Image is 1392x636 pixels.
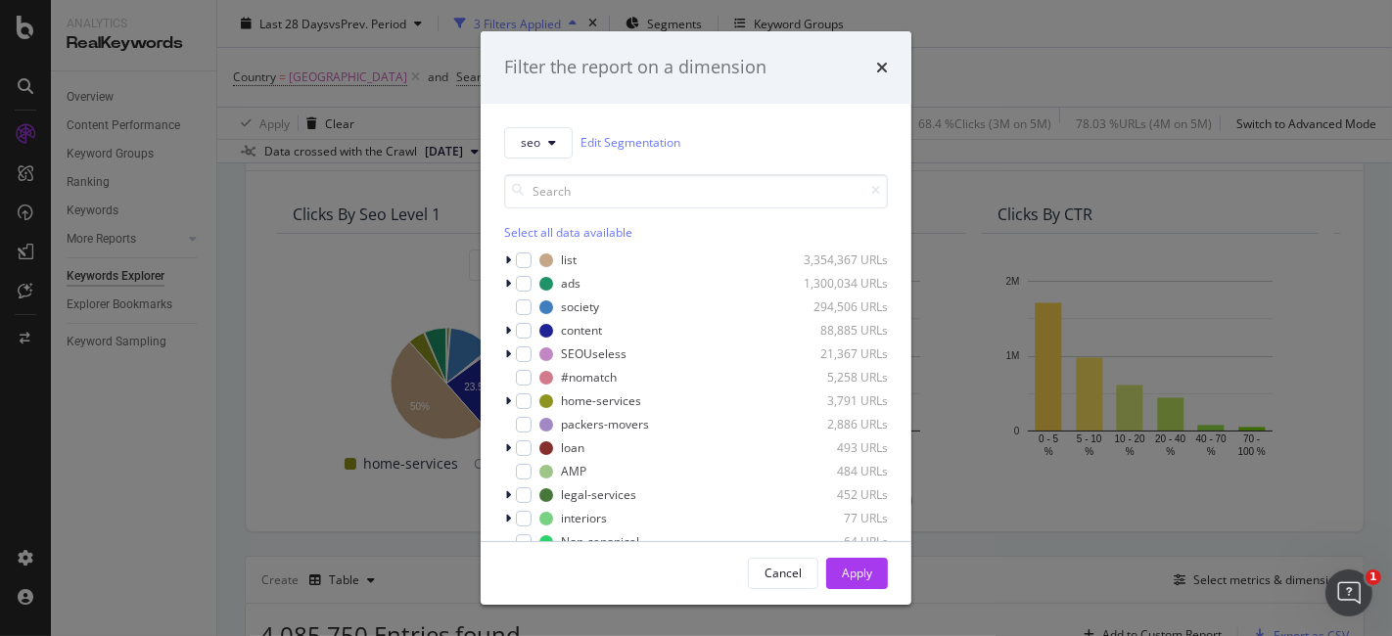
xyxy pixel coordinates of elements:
[561,463,586,479] div: AMP
[792,416,888,432] div: 2,886 URLs
[561,298,599,315] div: society
[561,439,584,456] div: loan
[504,224,888,241] div: Select all data available
[561,275,580,292] div: ads
[504,55,766,80] div: Filter the report on a dimension
[561,510,607,526] div: interiors
[561,345,626,362] div: SEOUseless
[521,134,540,151] span: seo
[792,322,888,339] div: 88,885 URLs
[748,558,818,589] button: Cancel
[561,251,577,268] div: list
[561,533,639,550] div: Non-canonical
[792,510,888,526] div: 77 URLs
[792,345,888,362] div: 21,367 URLs
[792,251,888,268] div: 3,354,367 URLs
[561,416,649,432] div: packers-movers
[561,369,617,386] div: #nomatch
[504,174,888,208] input: Search
[792,298,888,315] div: 294,506 URLs
[580,132,680,153] a: Edit Segmentation
[792,533,888,550] div: 64 URLs
[1366,569,1381,585] span: 1
[1325,569,1372,616] iframe: Intercom live chat
[842,565,872,581] div: Apply
[792,439,888,456] div: 493 URLs
[481,31,911,605] div: modal
[792,463,888,479] div: 484 URLs
[765,565,802,581] div: Cancel
[504,127,573,159] button: seo
[561,486,636,503] div: legal-services
[826,558,888,589] button: Apply
[561,322,602,339] div: content
[792,275,888,292] div: 1,300,034 URLs
[792,369,888,386] div: 5,258 URLs
[792,486,888,503] div: 452 URLs
[876,55,888,80] div: times
[792,392,888,409] div: 3,791 URLs
[561,392,641,409] div: home-services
